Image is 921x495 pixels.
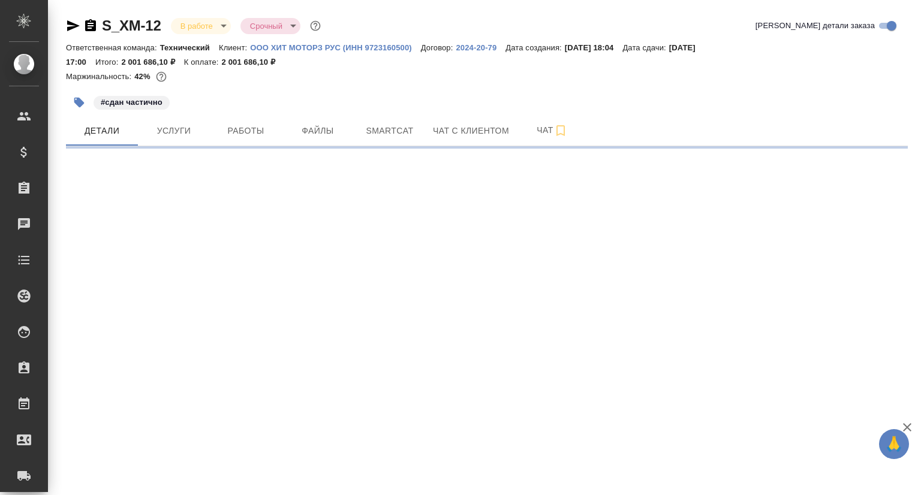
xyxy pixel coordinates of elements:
span: Услуги [145,123,203,138]
p: Дата сдачи: [622,43,669,52]
p: Итого: [95,58,121,67]
p: 2 001 686,10 ₽ [121,58,183,67]
span: [PERSON_NAME] детали заказа [756,20,875,32]
p: Технический [160,43,219,52]
button: 🙏 [879,429,909,459]
a: ООО ХИТ МОТОРЗ РУС (ИНН 9723160500) [250,42,421,52]
span: сдан частично [92,96,171,107]
p: ООО ХИТ МОТОРЗ РУС (ИНН 9723160500) [250,43,421,52]
p: 42% [134,72,153,81]
p: 2 001 686,10 ₽ [222,58,284,67]
button: Скопировать ссылку для ЯМессенджера [66,19,80,33]
p: Дата создания: [505,43,564,52]
span: Чат [523,123,581,138]
button: Добавить тэг [66,89,92,116]
a: 2024-20-79 [456,42,505,52]
span: Работы [217,123,275,138]
p: Клиент: [219,43,250,52]
span: Чат с клиентом [433,123,509,138]
span: Детали [73,123,131,138]
a: S_XM-12 [102,17,161,34]
p: Договор: [421,43,456,52]
svg: Подписаться [553,123,568,138]
div: В работе [171,18,231,34]
button: Скопировать ссылку [83,19,98,33]
button: В работе [177,21,216,31]
p: К оплате: [184,58,222,67]
span: Smartcat [361,123,419,138]
p: Ответственная команда: [66,43,160,52]
p: Маржинальность: [66,72,134,81]
p: 2024-20-79 [456,43,505,52]
button: 968377.23 RUB; [153,69,169,84]
p: [DATE] 18:04 [565,43,623,52]
button: Доп статусы указывают на важность/срочность заказа [308,18,323,34]
div: В работе [240,18,300,34]
p: #сдан частично [101,96,162,108]
span: 🙏 [884,431,904,457]
span: Файлы [289,123,347,138]
button: Срочный [246,21,286,31]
